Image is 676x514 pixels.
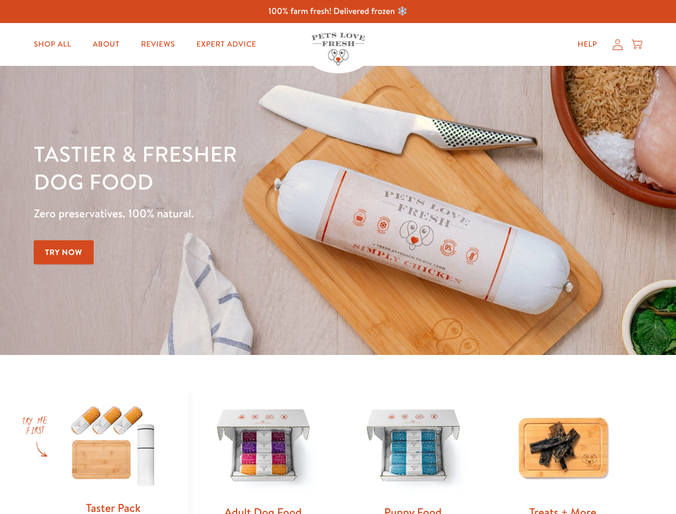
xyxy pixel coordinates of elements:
a: Shop All [25,34,80,55]
a: Reviews [132,34,183,55]
a: Help [569,34,606,55]
img: Pets Love Fresh [312,33,365,65]
a: Expert Advice [188,34,265,55]
a: Try Now [34,240,94,264]
p: Zero preservatives. 100% natural. [34,204,439,223]
h1: Tastier & fresher dog food [34,140,439,195]
a: About [84,34,128,55]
